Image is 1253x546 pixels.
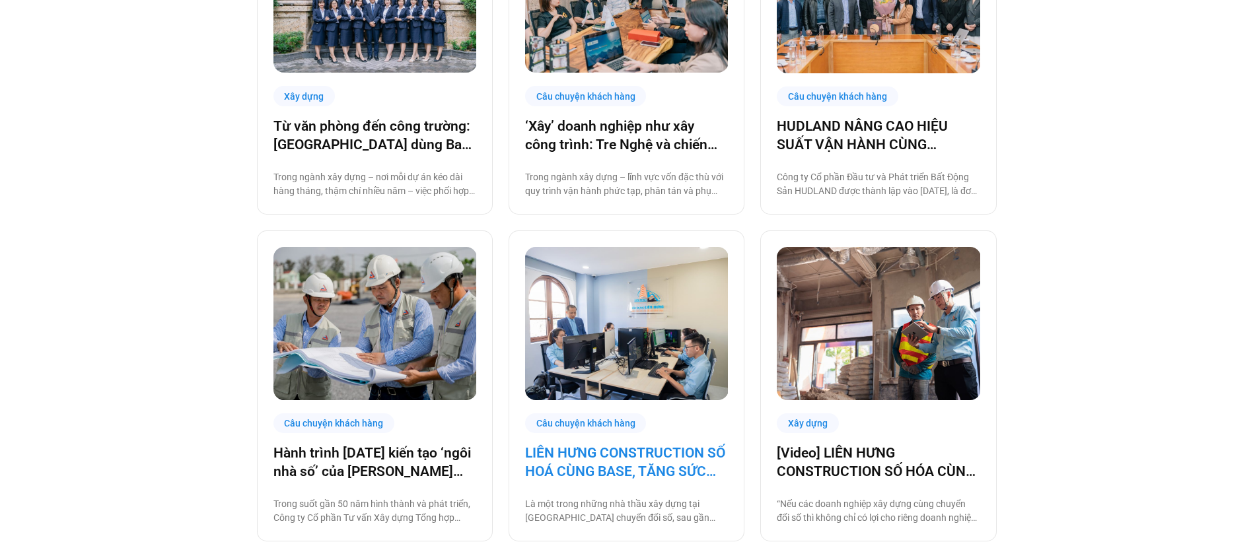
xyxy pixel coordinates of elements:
[525,117,728,154] a: ‘Xây’ doanh nghiệp như xây công trình: Tre Nghệ và chiến lược chuyển đổi từ gốc
[525,497,728,525] p: Là một trong những nhà thầu xây dựng tại [GEOGRAPHIC_DATA] chuyển đổi số, sau gần [DATE] vận hành...
[777,170,980,198] p: Công ty Cổ phần Đầu tư và Phát triển Bất Động Sản HUDLAND được thành lập vào [DATE], là đơn vị th...
[525,247,729,399] img: chuyển đổi số liên hưng base
[777,444,980,481] a: [Video] LIÊN HƯNG CONSTRUCTION SỐ HÓA CÙNG BASE, TĂNG SỨC MẠNH NỘI TẠI KHAI PHÁ THỊ TRƯỜNG [GEOGR...
[273,444,476,481] a: Hành trình [DATE] kiến tạo ‘ngôi nhà số’ của [PERSON_NAME] cùng [DOMAIN_NAME]: Tiết kiệm 80% thời...
[273,86,336,106] div: Xây dựng
[273,413,395,434] div: Câu chuyện khách hàng
[777,117,980,154] a: HUDLAND NÂNG CAO HIỆU SUẤT VẬN HÀNH CÙNG [DOMAIN_NAME]
[525,86,647,106] div: Câu chuyện khách hàng
[273,170,476,198] p: Trong ngành xây dựng – nơi mỗi dự án kéo dài hàng tháng, thậm chí nhiều năm – việc phối hợp giữa ...
[525,413,647,434] div: Câu chuyện khách hàng
[525,444,728,481] a: LIÊN HƯNG CONSTRUCTION SỐ HOÁ CÙNG BASE, TĂNG SỨC MẠNH NỘI TẠI KHAI PHÁ THỊ TRƯỜNG [GEOGRAPHIC_DATA]
[525,247,728,399] a: chuyển đổi số liên hưng base
[777,86,898,107] div: Câu chuyện khách hàng
[525,170,728,198] p: Trong ngành xây dựng – lĩnh vực vốn đặc thù với quy trình vận hành phức tạp, phân tán và phụ thuộ...
[273,117,476,154] a: Từ văn phòng đến công trường: [GEOGRAPHIC_DATA] dùng Base số hóa hệ thống quản trị
[777,413,839,434] div: Xây dựng
[273,497,476,525] p: Trong suốt gần 50 năm hình thành và phát triển, Công ty Cổ phần Tư vấn Xây dựng Tổng hợp (Nagecco...
[777,497,980,525] p: “Nếu các doanh nghiệp xây dựng cùng chuyển đổi số thì không chỉ có lợi cho riêng doanh nghiệp mà ...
